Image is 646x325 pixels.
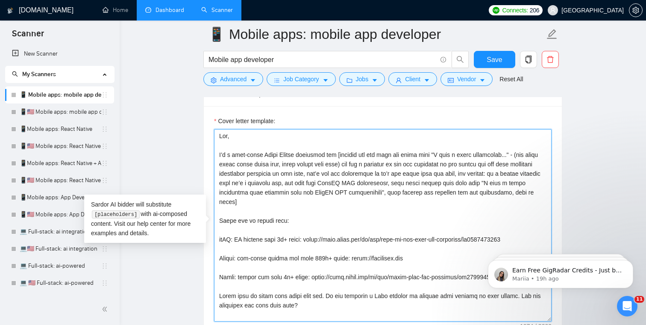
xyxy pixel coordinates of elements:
[250,77,256,83] span: caret-down
[12,71,18,77] span: search
[92,210,139,219] code: [placeholders]
[5,45,114,62] li: New Scanner
[452,56,468,63] span: search
[5,223,114,240] li: 💻 Full-stack: ai integration
[101,194,108,201] span: holder
[101,280,108,287] span: holder
[22,71,56,78] span: My Scanners
[12,45,107,62] a: New Scanner
[479,77,485,83] span: caret-down
[487,54,502,65] span: Save
[475,242,646,302] iframe: Intercom notifications message
[448,77,454,83] span: idcard
[5,121,114,138] li: 📱Mobile apps: React Native
[101,263,108,269] span: holder
[372,77,378,83] span: caret-down
[339,72,385,86] button: folderJobscaret-down
[201,6,233,14] a: searchScanner
[220,74,247,84] span: Advanced
[546,29,558,40] span: edit
[20,138,101,155] a: 📱🇺🇸 Mobile apps: React Native
[629,7,643,14] a: setting
[5,257,114,275] li: 💻 Full-stack: ai-powered
[629,3,643,17] button: setting
[211,77,217,83] span: setting
[20,257,101,275] a: 💻 Full-stack: ai-powered
[474,51,515,68] button: Save
[274,77,280,83] span: bars
[101,109,108,115] span: holder
[405,74,420,84] span: Client
[137,220,167,227] a: help center
[20,172,101,189] a: 📱🇺🇸 Mobile apps: React Native + AI integration
[101,92,108,98] span: holder
[550,7,556,13] span: user
[214,129,552,322] textarea: Cover letter template:
[452,51,469,68] button: search
[440,57,446,62] span: info-circle
[214,116,275,126] label: Cover letter template:
[5,172,114,189] li: 📱🇺🇸 Mobile apps: React Native + AI integration
[20,206,101,223] a: 📱🇺🇸 Mobile apps: App Developer - titles
[103,6,128,14] a: homeHome
[7,4,13,18] img: logo
[208,24,545,45] input: Scanner name...
[283,74,319,84] span: Job Category
[101,177,108,184] span: holder
[20,103,101,121] a: 📱🇺🇸 Mobile apps: mobile app developer
[20,275,101,292] a: 💻 🇺🇸 Full-stack: ai-powered
[634,296,644,303] span: 11
[20,121,101,138] a: 📱Mobile apps: React Native
[542,56,558,63] span: delete
[5,86,114,103] li: 📱 Mobile apps: mobile app developer
[145,6,184,14] a: dashboardDashboard
[102,305,110,313] span: double-left
[396,77,402,83] span: user
[203,72,263,86] button: settingAdvancedcaret-down
[323,77,329,83] span: caret-down
[530,6,539,15] span: 206
[101,245,108,252] span: holder
[493,7,499,14] img: upwork-logo.png
[5,275,114,292] li: 💻 🇺🇸 Full-stack: ai-powered
[5,138,114,155] li: 📱🇺🇸 Mobile apps: React Native
[542,51,559,68] button: delete
[346,77,352,83] span: folder
[457,74,476,84] span: Vendor
[84,195,206,243] div: Sardor AI bidder will substitute with ai-composed content. Visit our for more examples and details.
[20,86,101,103] a: 📱 Mobile apps: mobile app developer
[20,223,101,240] a: 💻 Full-stack: ai integration
[520,56,537,63] span: copy
[424,77,430,83] span: caret-down
[5,155,114,172] li: 📱Mobile apps: React Native + AI integration
[208,54,437,65] input: Search Freelance Jobs...
[5,240,114,257] li: 💻🇺🇸 Full-stack: ai integration
[499,74,523,84] a: Reset All
[617,296,637,316] iframe: Intercom live chat
[356,74,369,84] span: Jobs
[101,126,108,133] span: holder
[267,72,335,86] button: barsJob Categorycaret-down
[5,27,51,45] span: Scanner
[101,160,108,167] span: holder
[520,51,537,68] button: copy
[12,71,56,78] span: My Scanners
[502,6,528,15] span: Connects:
[20,240,101,257] a: 💻🇺🇸 Full-stack: ai integration
[5,189,114,206] li: 📱Mobile apps: App Developer - titles
[388,72,437,86] button: userClientcaret-down
[20,189,101,206] a: 📱Mobile apps: App Developer - titles
[5,206,114,223] li: 📱🇺🇸 Mobile apps: App Developer - titles
[5,103,114,121] li: 📱🇺🇸 Mobile apps: mobile app developer
[5,292,114,309] li: 💻 Full-stack: ai mvp development
[20,155,101,172] a: 📱Mobile apps: React Native + AI integration
[440,72,493,86] button: idcardVendorcaret-down
[101,143,108,150] span: holder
